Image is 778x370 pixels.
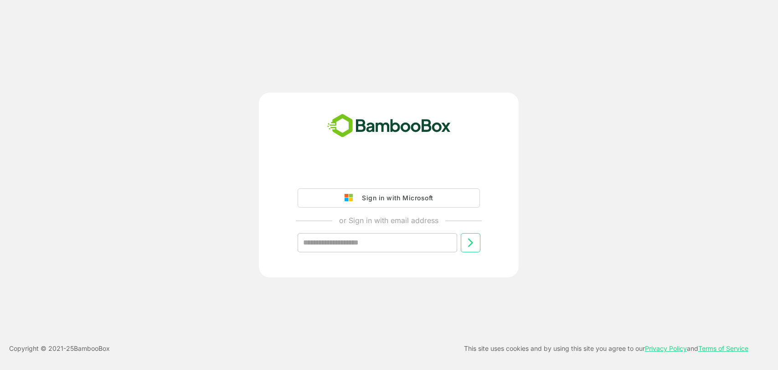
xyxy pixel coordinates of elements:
a: Terms of Service [698,344,748,352]
div: Sign in with Microsoft [357,192,433,204]
img: google [345,194,357,202]
p: or Sign in with email address [339,215,438,226]
p: Copyright © 2021- 25 BambooBox [9,343,110,354]
img: bamboobox [322,111,456,141]
p: This site uses cookies and by using this site you agree to our and [464,343,748,354]
button: Sign in with Microsoft [298,188,480,208]
a: Privacy Policy [645,344,687,352]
